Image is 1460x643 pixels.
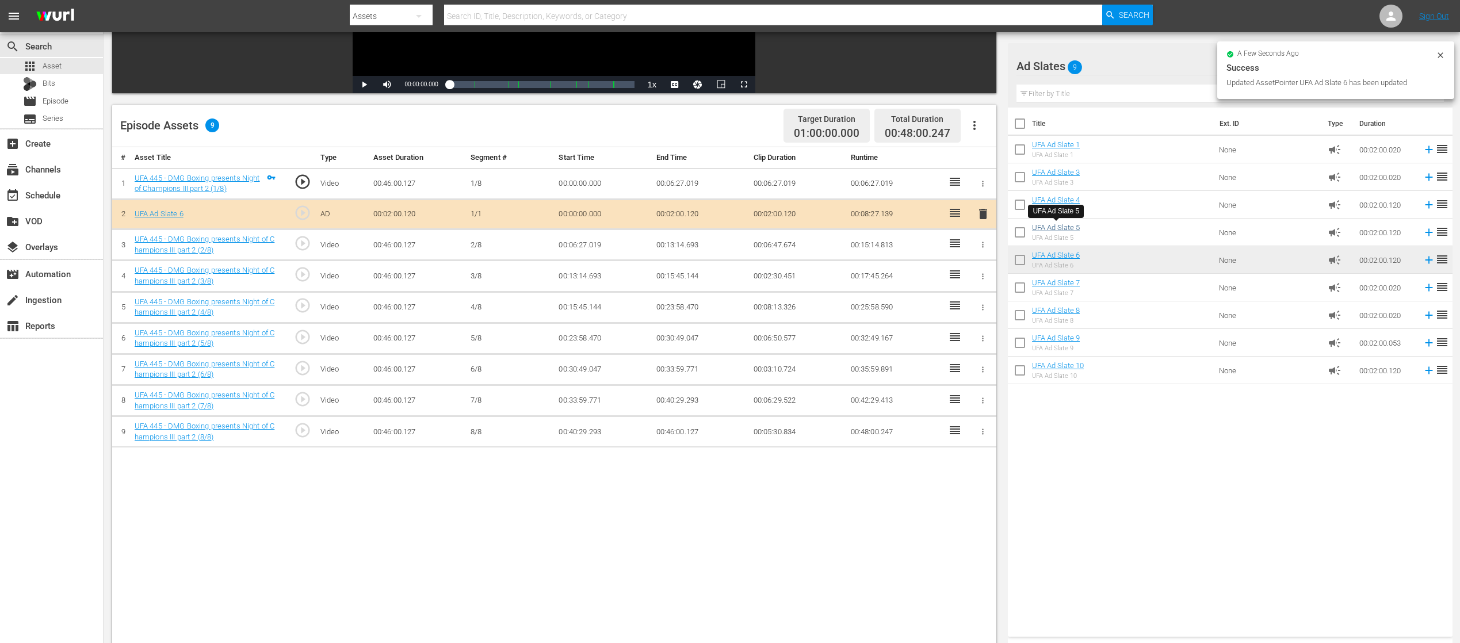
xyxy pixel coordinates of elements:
td: 00:02:00.120 [749,199,846,229]
a: UFA 445 - DMG Boxing presents Night of Champions III part 2 (8/8) [135,422,275,441]
td: 00:02:00.120 [1355,357,1418,384]
span: Search [1119,5,1149,25]
span: Ad [1328,363,1341,377]
th: Type [1321,108,1352,140]
span: Reports [6,319,20,333]
th: # [112,147,130,169]
span: 00:48:00.247 [885,127,950,140]
a: UFA 445 - DMG Boxing presents Night of Champions III part 2 (5/8) [135,328,275,348]
span: reorder [1435,308,1449,321]
td: 00:35:59.891 [846,354,943,385]
button: Playback Rate [640,76,663,93]
a: UFA Ad Slate 1 [1032,140,1080,149]
button: Search [1102,5,1153,25]
td: 00:33:59.771 [652,354,749,385]
span: Asset [23,59,37,73]
a: UFA Ad Slate 6 [135,209,184,218]
span: reorder [1435,197,1449,211]
button: Picture-in-Picture [709,76,732,93]
td: 1 [112,168,130,199]
span: Create [6,137,20,151]
td: Video [316,416,369,447]
span: Episode [23,94,37,108]
td: 6/8 [466,354,555,385]
img: ans4CAIJ8jUAAAAAAAAAAAAAAAAAAAAAAAAgQb4GAAAAAAAAAAAAAAAAAAAAAAAAJMjXAAAAAAAAAAAAAAAAAAAAAAAAgAT5G... [28,3,83,30]
a: UFA Ad Slate 10 [1032,361,1084,370]
td: 9 [112,416,130,447]
a: UFA Ad Slate 7 [1032,278,1080,287]
td: None [1214,274,1323,301]
td: 00:25:58.590 [846,292,943,323]
td: 7 [112,354,130,385]
button: Mute [376,76,399,93]
span: play_circle_outline [294,173,311,190]
div: Total Duration [885,111,950,127]
span: reorder [1435,252,1449,266]
button: delete [976,206,990,223]
td: 00:46:00.127 [652,416,749,447]
td: 00:42:29.413 [846,385,943,416]
svg: Add to Episode [1423,364,1435,377]
td: None [1214,163,1323,191]
td: 00:06:47.674 [749,229,846,261]
th: Type [316,147,369,169]
td: 00:46:00.127 [369,261,466,292]
span: Asset [43,60,62,72]
span: Bits [43,78,55,89]
a: Sign Out [1419,12,1449,21]
td: Video [316,168,369,199]
a: UFA 445 - DMG Boxing presents Night of Champions III part 2 (2/8) [135,235,275,254]
td: None [1214,329,1323,357]
button: Fullscreen [732,76,755,93]
a: UFA Ad Slate 3 [1032,168,1080,177]
td: 00:02:00.120 [369,199,466,229]
td: 00:06:27.019 [554,229,651,261]
span: Overlays [6,240,20,254]
svg: Add to Episode [1423,309,1435,321]
td: 00:46:00.127 [369,385,466,416]
div: Updated AssetPointer UFA Ad Slate 6 has been updated [1226,77,1433,89]
th: Asset Duration [369,147,466,169]
td: 3 [112,229,130,261]
th: Title [1032,108,1213,140]
span: Schedule [6,189,20,202]
span: reorder [1435,225,1449,239]
td: 00:17:45.264 [846,261,943,292]
td: 00:02:00.020 [1355,274,1418,301]
td: Video [316,323,369,354]
span: Ad [1328,198,1341,212]
td: Video [316,292,369,323]
td: 00:03:10.724 [749,354,846,385]
td: 8 [112,385,130,416]
span: play_circle_outline [294,422,311,439]
td: 00:46:00.127 [369,354,466,385]
a: UFA Ad Slate 6 [1032,251,1080,259]
span: play_circle_outline [294,328,311,346]
div: Target Duration [794,111,859,127]
div: UFA Ad Slate 5 [1033,206,1079,216]
td: 4/8 [466,292,555,323]
div: UFA Ad Slate 5 [1032,234,1080,242]
span: Automation [6,267,20,281]
td: 00:15:45.144 [554,292,651,323]
div: UFA Ad Slate 10 [1032,372,1084,380]
td: 8/8 [466,416,555,447]
a: UFA 445 - DMG Boxing presents Night of Champions III part 2 (7/8) [135,391,275,410]
svg: Add to Episode [1423,198,1435,211]
td: Video [316,261,369,292]
td: 00:06:27.019 [749,168,846,199]
span: Episode [43,95,68,107]
a: UFA Ad Slate 8 [1032,306,1080,315]
th: Ext. ID [1213,108,1320,140]
td: 00:05:30.834 [749,416,846,447]
td: 00:02:00.120 [1355,219,1418,246]
span: Ad [1328,170,1341,184]
td: 00:30:49.047 [554,354,651,385]
td: 00:02:00.120 [1355,246,1418,274]
span: Ad [1328,253,1341,267]
span: reorder [1435,335,1449,349]
a: UFA 445 - DMG Boxing presents Night of Champions III part 2 (1/8) [135,174,260,193]
td: 5 [112,292,130,323]
svg: Add to Episode [1423,281,1435,294]
svg: Add to Episode [1423,226,1435,239]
